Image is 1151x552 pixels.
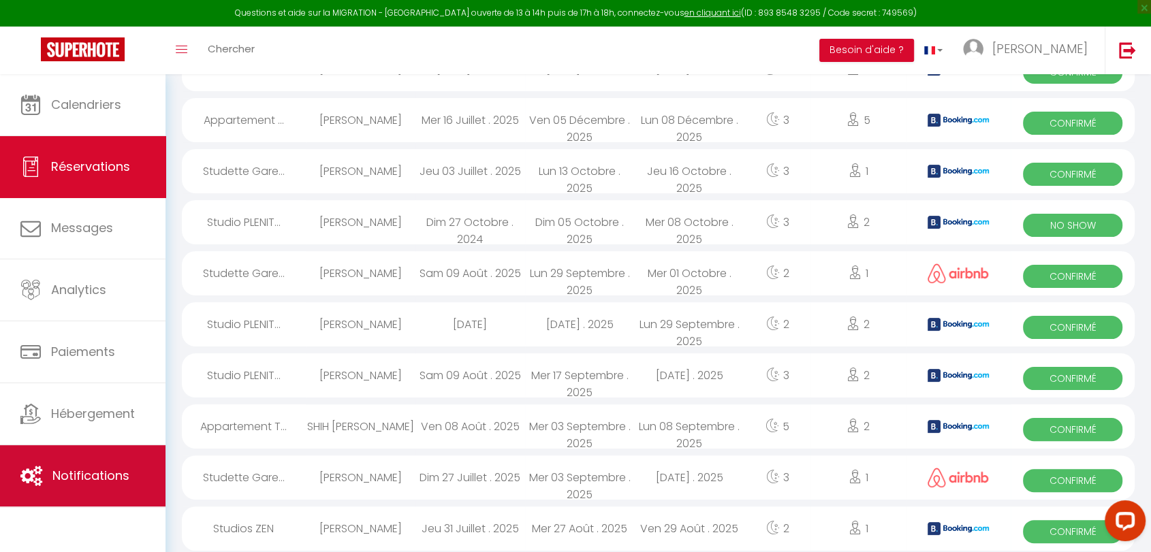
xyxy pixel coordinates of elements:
[208,42,255,56] span: Chercher
[198,27,265,74] a: Chercher
[51,96,121,113] span: Calendriers
[819,39,914,62] button: Besoin d'aide ?
[51,219,113,236] span: Messages
[51,158,130,175] span: Réservations
[953,27,1105,74] a: ... [PERSON_NAME]
[684,7,741,18] a: en cliquant ici
[51,405,135,422] span: Hébergement
[1119,42,1136,59] img: logout
[963,39,983,59] img: ...
[992,40,1088,57] span: [PERSON_NAME]
[41,37,125,61] img: Super Booking
[1094,495,1151,552] iframe: LiveChat chat widget
[51,281,106,298] span: Analytics
[51,343,115,360] span: Paiements
[52,467,129,484] span: Notifications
